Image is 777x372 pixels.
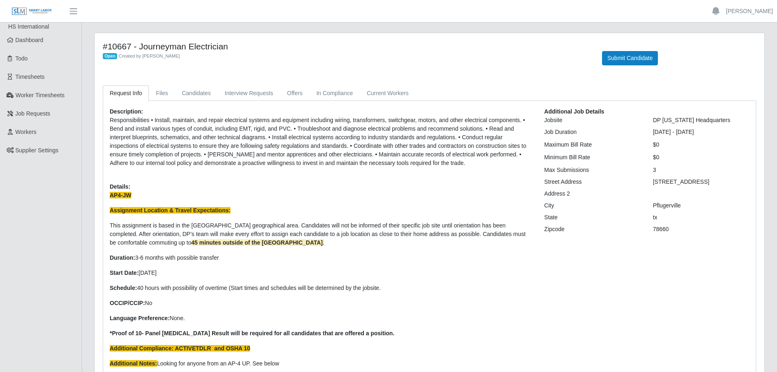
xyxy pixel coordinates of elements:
div: Zipcode [538,225,646,234]
a: In Compliance [310,85,360,101]
p: 3-6 months with possible transfer [110,254,532,262]
h4: #10667 - Journeyman Electrician [103,41,590,51]
strong: Additional Compliance: ACTIVE [110,345,196,352]
a: Candidates [175,85,218,101]
div: [DATE] - [DATE] [647,128,755,136]
div: $0 [647,153,755,162]
div: Job Duration [538,128,646,136]
a: Current Workers [360,85,415,101]
p: None. [110,314,532,323]
span: Worker Timesheets [15,92,64,98]
div: Pflugerville [647,201,755,210]
strong: Assignment Location & Travel Expectations: [110,207,230,214]
button: Submit Candidate [602,51,658,65]
strong: Additional Notes: [110,360,157,367]
div: DP [US_STATE] Headquarters [647,116,755,125]
a: [PERSON_NAME] [726,7,773,16]
strong: *Proof of 10- Panel [MEDICAL_DATA] Result will be required for all candidates that are offered a ... [110,330,394,336]
strong: AP4-JW [110,192,131,198]
div: [STREET_ADDRESS] [647,178,755,186]
strong: Schedule: [110,285,137,291]
div: Street Address [538,178,646,186]
p: No [110,299,532,307]
strong: Language Preference: [110,315,170,321]
span: Job Requests [15,110,51,117]
span: Todo [15,55,28,62]
span: Dashboard [15,37,44,43]
span: . [191,239,324,246]
p: 40 hours with possibility of overtime (Start times and schedules will be determined by the jobsite. [110,284,532,292]
img: SLM Logo [11,7,52,16]
span: Supplier Settings [15,147,59,154]
strong: Start Date: [110,270,139,276]
div: Minimum Bill Rate [538,153,646,162]
b: Details: [110,183,131,190]
strong: OCCIP/CCIP: [110,300,145,306]
div: Address 2 [538,189,646,198]
div: $0 [647,140,755,149]
div: State [538,213,646,222]
div: Max Submissions [538,166,646,174]
p: Looking for anyone from an AP-4 UP. See below [110,359,532,368]
a: Request Info [103,85,149,101]
span: Created by [PERSON_NAME] [119,53,180,58]
span: Timesheets [15,74,45,80]
b: Additional Job Details [544,108,604,115]
strong: 45 minutes outside of the [GEOGRAPHIC_DATA] [191,239,323,246]
span: Open [103,53,117,60]
p: This assignment is based in the [GEOGRAPHIC_DATA] geographical area. Candidates will not be infor... [110,221,532,247]
a: Interview Requests [218,85,280,101]
div: tx [647,213,755,222]
p: [DATE] [110,269,532,277]
div: Maximum Bill Rate [538,140,646,149]
a: Offers [280,85,310,101]
a: Files [149,85,175,101]
div: Jobsite [538,116,646,125]
b: Description: [110,108,143,115]
div: 3 [647,166,755,174]
span: Workers [15,129,37,135]
strong: Duration: [110,254,135,261]
div: City [538,201,646,210]
div: 78660 [647,225,755,234]
span: HS International [8,23,49,30]
strong: TDLR and OSHA 10 [196,345,250,352]
p: Responsibilities • Install, maintain, and repair electrical systems and equipment including wirin... [110,116,532,167]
